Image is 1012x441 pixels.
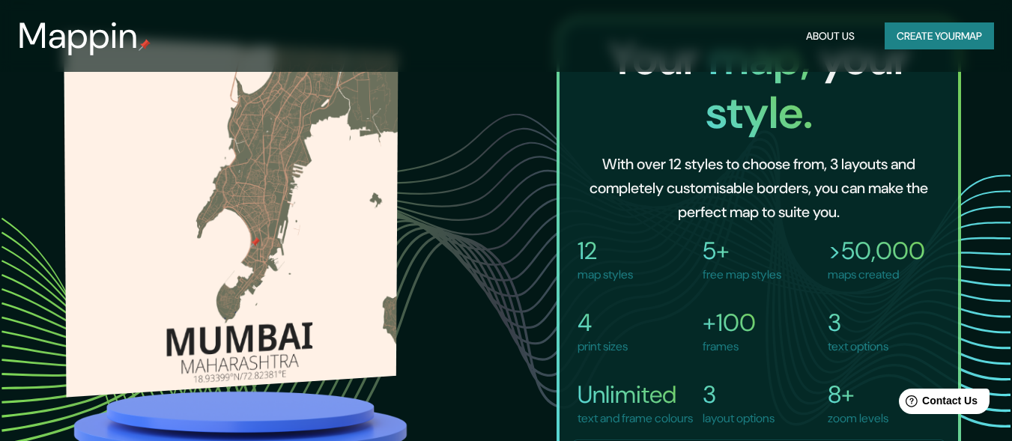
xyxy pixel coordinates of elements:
p: layout options [703,410,775,428]
img: mumbai.png [64,35,398,397]
h4: 4 [578,308,628,338]
button: Create yourmap [885,22,994,50]
p: frames [703,338,756,356]
h4: Unlimited [578,380,693,410]
p: map styles [578,266,633,284]
p: text and frame colours [578,410,693,428]
h4: 8+ [828,380,888,410]
p: zoom levels [828,410,888,428]
h4: 12 [578,236,633,266]
img: mappin-pin [139,39,151,51]
h4: 3 [828,308,888,338]
h4: 5+ [703,236,781,266]
span: style. [706,83,813,142]
button: About Us [800,22,861,50]
h4: 3 [703,380,775,410]
h4: >50,000 [828,236,925,266]
p: text options [828,338,888,356]
h3: Mappin [18,15,139,57]
iframe: Help widget launcher [879,383,996,425]
h2: Your your [572,32,946,140]
h6: With over 12 styles to choose from, 3 layouts and completely customisable borders, you can make t... [584,152,934,224]
p: free map styles [703,266,781,284]
p: print sizes [578,338,628,356]
p: maps created [828,266,925,284]
h4: +100 [703,308,756,338]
